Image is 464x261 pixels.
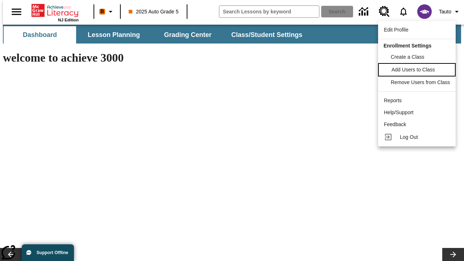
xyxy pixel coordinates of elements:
[391,79,450,85] span: Remove Users from Class
[384,109,414,115] span: Help/Support
[391,67,435,72] span: Add Users to Class
[391,54,424,60] span: Create a Class
[384,43,431,49] span: Enrollment Settings
[384,121,406,127] span: Feedback
[384,98,402,103] span: Reports
[384,27,409,33] span: Edit Profile
[400,134,418,140] span: Log Out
